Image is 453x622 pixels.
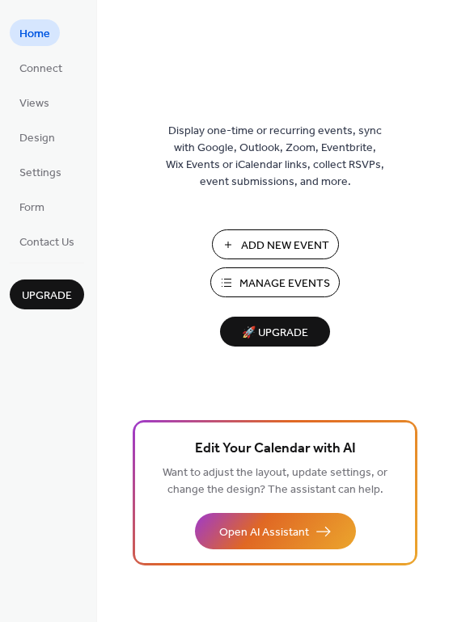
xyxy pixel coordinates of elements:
[166,123,384,191] span: Display one-time or recurring events, sync with Google, Outlook, Zoom, Eventbrite, Wix Events or ...
[10,124,65,150] a: Design
[230,322,320,344] span: 🚀 Upgrade
[19,95,49,112] span: Views
[10,54,72,81] a: Connect
[219,524,309,541] span: Open AI Assistant
[212,229,339,259] button: Add New Event
[19,26,50,43] span: Home
[195,438,356,460] span: Edit Your Calendar with AI
[10,193,54,220] a: Form
[19,200,44,216] span: Form
[19,234,74,251] span: Contact Us
[19,130,55,147] span: Design
[195,513,356,549] button: Open AI Assistant
[19,61,62,78] span: Connect
[10,158,71,185] a: Settings
[241,237,329,254] span: Add New Event
[10,19,60,46] a: Home
[239,275,330,292] span: Manage Events
[10,279,84,309] button: Upgrade
[210,267,340,297] button: Manage Events
[163,462,387,501] span: Want to adjust the layout, update settings, or change the design? The assistant can help.
[10,89,59,116] a: Views
[22,288,72,305] span: Upgrade
[220,317,330,347] button: 🚀 Upgrade
[10,228,84,254] a: Contact Us
[19,165,61,182] span: Settings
